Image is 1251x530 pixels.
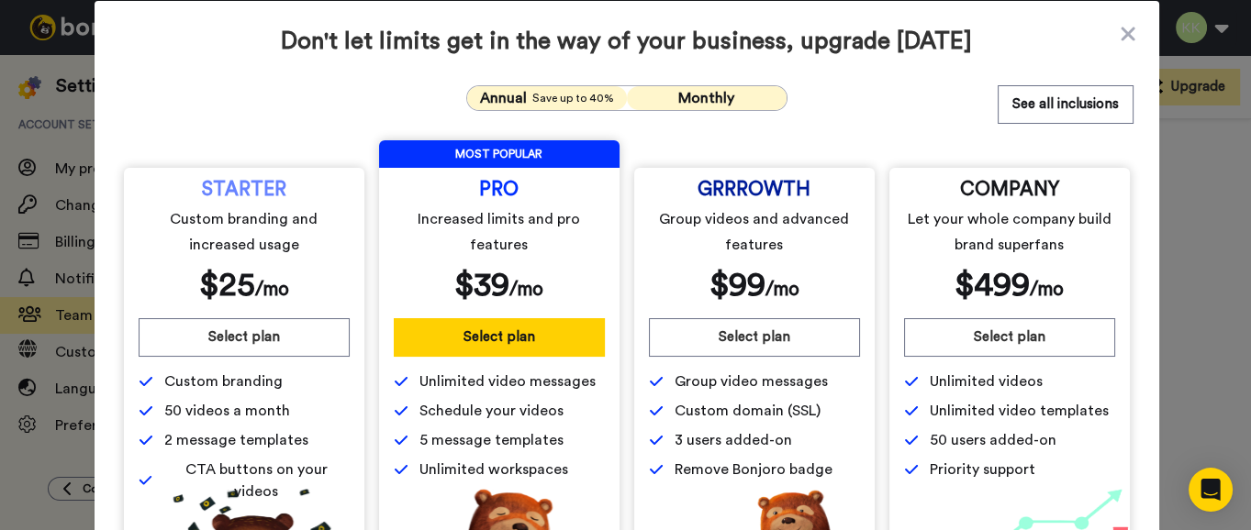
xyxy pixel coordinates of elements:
span: Custom domain (SSL) [675,400,821,422]
span: Unlimited video templates [930,400,1109,422]
span: Save up to 40% [532,91,614,105]
span: 50 users added-on [930,429,1056,451]
span: /mo [765,280,799,299]
span: Custom branding and increased usage [141,206,346,258]
span: /mo [255,280,289,299]
span: COMPANY [960,182,1059,197]
span: Group videos and advanced features [652,206,856,258]
button: Select plan [139,318,350,357]
span: Custom branding [164,370,283,392]
span: CTA buttons on your videos [163,458,349,502]
span: $ 499 [955,269,1030,302]
span: Group video messages [675,370,828,392]
span: 2 message templates [164,429,308,451]
span: Don't let limits get in the way of your business, upgrade [DATE] [120,27,1134,56]
button: See all inclusions [998,85,1134,124]
span: Schedule your videos [419,400,564,422]
span: Unlimited workspaces [419,458,568,480]
span: $ 39 [454,269,509,302]
button: Select plan [904,318,1115,357]
span: Unlimited videos [930,370,1043,392]
span: STARTER [202,182,286,197]
span: MOST POPULAR [379,140,620,168]
button: Select plan [394,318,605,357]
span: GRRROWTH [698,182,810,197]
button: Select plan [649,318,860,357]
span: Let your whole company build brand superfans [907,206,1111,258]
span: /mo [509,280,543,299]
button: AnnualSave up to 40% [467,86,627,110]
div: Open Intercom Messenger [1189,468,1233,512]
span: Annual [480,87,527,109]
span: $ 99 [709,269,765,302]
span: Monthly [678,91,734,105]
span: Priority support [930,458,1035,480]
span: 50 videos a month [164,400,290,422]
span: 5 message templates [419,429,564,451]
span: Increased limits and pro features [397,206,601,258]
span: Remove Bonjoro badge [675,458,832,480]
span: Unlimited video messages [419,370,596,392]
span: /mo [1030,280,1064,299]
span: $ 25 [199,269,255,302]
span: 3 users added-on [675,429,792,451]
span: PRO [479,182,519,197]
button: Monthly [627,86,787,110]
